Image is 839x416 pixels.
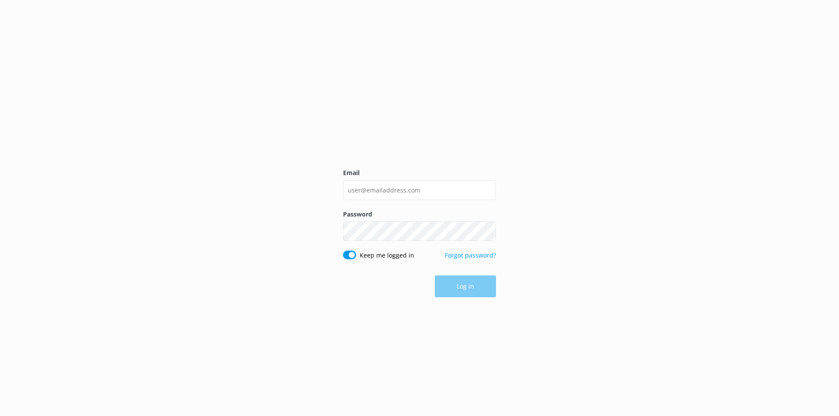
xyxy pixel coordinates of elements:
a: Forgot password? [445,251,496,259]
input: user@emailaddress.com [343,180,496,200]
label: Email [343,168,496,178]
label: Keep me logged in [360,251,414,260]
label: Password [343,210,496,219]
button: Show password [478,223,496,240]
